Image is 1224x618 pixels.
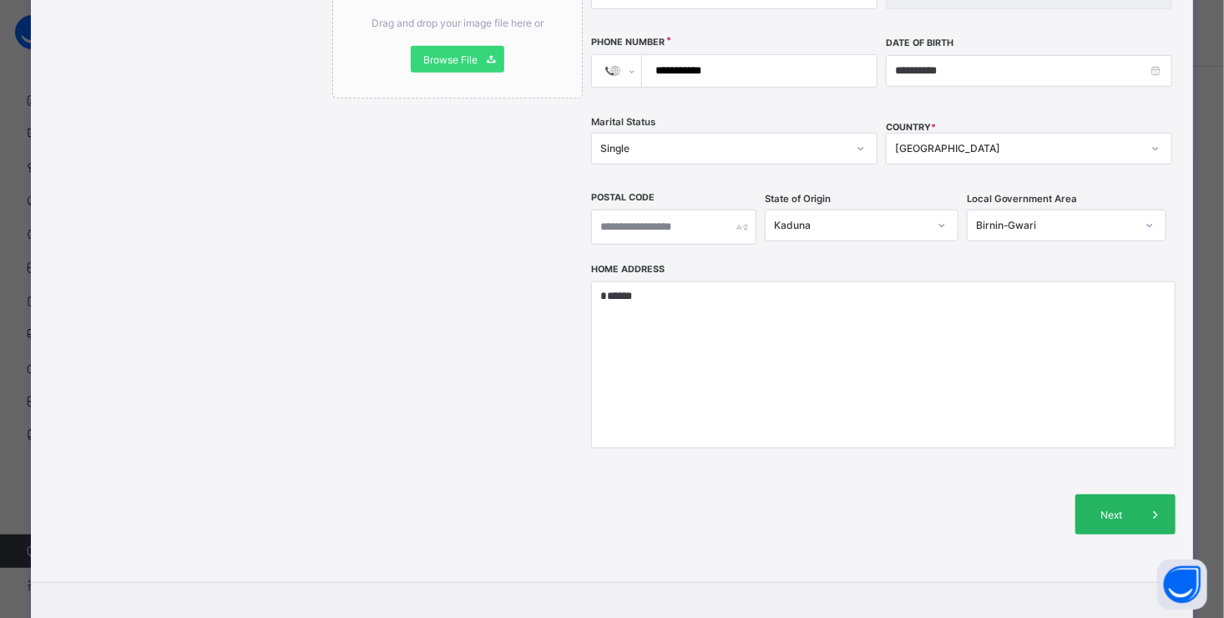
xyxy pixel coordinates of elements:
[967,193,1078,205] span: Local Government Area
[1157,560,1207,610] button: Open asap
[591,264,665,275] label: Home Address
[591,37,665,48] label: Phone Number
[976,220,1135,232] div: Birnin-Gwari
[372,17,544,29] span: Drag and drop your image file here or
[1088,509,1135,521] span: Next
[886,122,936,133] span: COUNTRY
[886,38,953,48] label: Date of Birth
[600,143,847,155] div: Single
[591,192,655,203] label: Postal Code
[765,193,832,205] span: State of Origin
[423,53,478,66] span: Browse File
[591,116,655,128] span: Marital Status
[895,143,1141,155] div: [GEOGRAPHIC_DATA]
[774,220,928,232] div: Kaduna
